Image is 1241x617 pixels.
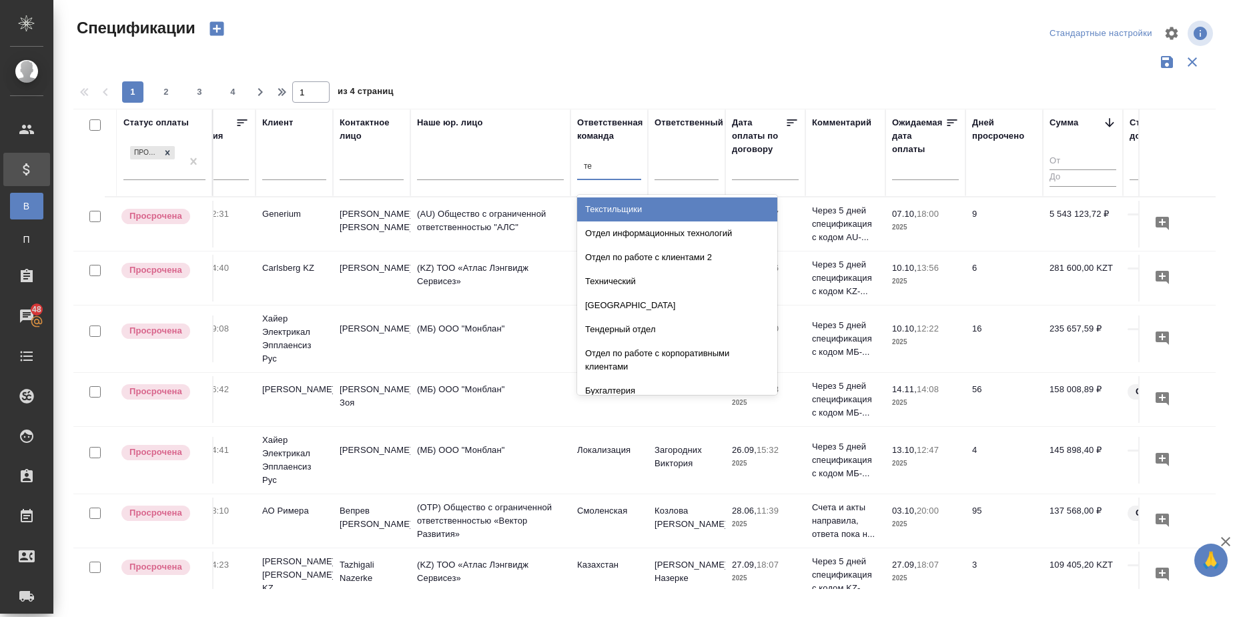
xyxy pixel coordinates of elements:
td: VIP клиенты [570,201,648,247]
p: 15:32 [757,445,779,455]
p: Хайер Электрикал Эпплаенсиз Рус [262,312,326,366]
td: 281 600,00 KZT [1043,255,1123,301]
p: 13:56 [917,263,939,273]
button: Создать [201,17,233,40]
div: Тендерный отдел [577,318,777,342]
td: Козлова [PERSON_NAME] [648,498,725,544]
p: 2025 [732,457,799,470]
div: Ожидаемая дата оплаты [892,116,945,156]
p: 10.10, [892,263,917,273]
td: 137 568,00 ₽ [1043,498,1123,544]
p: 14:08 [917,384,939,394]
p: Счета и акты направила, ответа пока н... [812,501,879,541]
p: 2025 [182,572,249,585]
div: Наше юр. лицо [417,116,483,129]
a: П [10,226,43,253]
p: 2025 [182,336,249,349]
p: 16:42 [207,384,229,394]
div: Статус оплаты [123,116,189,129]
div: Отдел информационных технологий [577,221,777,245]
p: Просрочена [129,560,182,574]
td: Загородних Виктория [648,437,725,484]
p: 2025 [182,221,249,234]
td: [PERSON_NAME] [PERSON_NAME] [333,201,410,247]
div: Технический [577,269,777,293]
td: 56 [965,376,1043,423]
p: 13.10, [892,445,917,455]
p: 10.10, [892,324,917,334]
td: (OTP) Общество с ограниченной ответственностью «Вектор Развития» [410,494,570,548]
button: Сохранить фильтры [1154,49,1180,75]
span: 2 [155,85,177,99]
p: Просрочена [129,446,182,459]
span: Посмотреть информацию [1188,21,1216,46]
td: Локализация [570,437,648,484]
p: 14:23 [207,560,229,570]
div: split button [1046,23,1156,44]
p: Создана [1136,385,1172,398]
button: 2 [155,81,177,103]
p: 2025 [182,275,249,288]
div: [GEOGRAPHIC_DATA] [577,293,777,318]
span: 🙏 [1200,546,1222,574]
p: 03.10, [892,506,917,516]
p: 18:07 [917,560,939,570]
td: Tazhigali Nazerke [333,552,410,598]
p: 2025 [732,396,799,410]
div: Контактное лицо [340,116,404,143]
p: 11:39 [757,506,779,516]
td: [PERSON_NAME] Зоя [333,376,410,423]
p: [PERSON_NAME] [262,383,326,396]
p: 27.09, [892,560,917,570]
p: Просрочена [129,385,182,398]
p: [PERSON_NAME] [PERSON_NAME] KZ [262,555,326,595]
p: 12:47 [917,445,939,455]
button: 🙏 [1194,544,1228,577]
span: 3 [189,85,210,99]
td: (МБ) ООО "Монблан" [410,376,570,423]
div: Отдел по работе с корпоративными клиентами [577,342,777,379]
p: 14:41 [207,445,229,455]
td: (МБ) ООО "Монблан" [410,316,570,362]
td: 95 [965,498,1043,544]
p: 20:00 [917,506,939,516]
p: 2025 [182,518,249,531]
button: 3 [189,81,210,103]
span: Спецификации [73,17,195,39]
p: Хайер Электрикал Эпплаенсиз Рус [262,434,326,487]
div: Текстильщики [577,197,777,221]
td: 16 [965,316,1043,362]
p: 14:40 [207,263,229,273]
p: 07.10, [892,209,917,219]
div: Дней просрочено [972,116,1036,143]
div: Cтатус документации [1130,116,1216,143]
p: Через 5 дней спецификация с кодом МБ-... [812,319,879,359]
p: Просрочена [129,324,182,338]
td: (KZ) ТОО «Атлас Лэнгвидж Сервисез» [410,255,570,301]
td: 235 657,59 ₽ [1043,316,1123,362]
p: Через 5 дней спецификация с кодом KZ-... [812,555,879,595]
p: 2025 [732,518,799,531]
div: Клиент [262,116,293,129]
p: 12:31 [207,209,229,219]
td: 4 [965,437,1043,484]
p: Через 5 дней спецификация с кодом МБ-... [812,440,879,480]
td: 109 405,20 KZT [1043,552,1123,598]
td: [PERSON_NAME] [333,316,410,362]
span: 48 [24,303,49,316]
td: Технический [570,316,648,362]
p: Через 5 дней спецификация с кодом AU-... [812,204,879,244]
button: 4 [222,81,244,103]
td: Казахстан [570,255,648,301]
p: 28.06, [732,506,757,516]
button: Сбросить фильтры [1180,49,1205,75]
span: из 4 страниц [338,83,394,103]
td: [PERSON_NAME] [648,376,725,423]
div: Ответственный [655,116,723,129]
p: 18:07 [757,560,779,570]
p: 2025 [732,572,799,585]
p: 2025 [892,221,959,234]
td: 9 [965,201,1043,247]
span: В [17,199,37,213]
td: Смоленская [570,498,648,544]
